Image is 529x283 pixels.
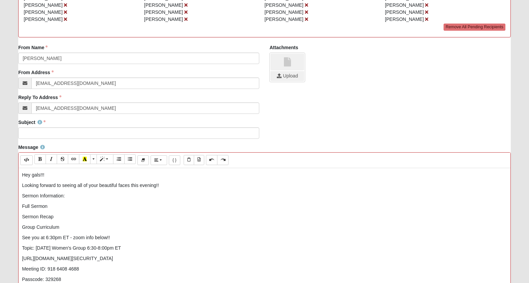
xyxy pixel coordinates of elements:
button: Merge Field [169,155,180,165]
label: From Name [18,44,48,51]
span: [PERSON_NAME] [144,9,183,15]
button: More Color [90,154,97,164]
p: See you at 6:30pm ET - zoom info below!! [22,234,507,241]
span: [PERSON_NAME] [264,17,303,22]
button: Code Editor [20,155,33,165]
p: Meeting ID: 918 6408 4688 [22,265,507,273]
button: Italic (CTRL+I) [46,154,57,164]
label: Reply To Address [18,94,61,101]
button: Ordered list (CTRL+SHIFT+NUM8) [113,154,125,164]
button: Redo (CTRL+Y) [217,155,229,165]
p: Topic: [DATE] Women's Group 6:30-8:00pm ET [22,245,507,252]
p: Passcode: 329268 [22,276,507,283]
span: [PERSON_NAME] [264,9,303,15]
button: Undo (CTRL+Z) [206,155,217,165]
span: [PERSON_NAME] [385,2,424,8]
button: Recent Color [79,154,90,164]
button: Strikethrough (CTRL+SHIFT+S) [57,154,68,164]
p: Group Curriculum [22,224,507,231]
span: [PERSON_NAME] [144,2,183,8]
p: Hey gals!!! [22,171,507,179]
button: Bold (CTRL+B) [34,154,46,164]
label: Message [18,144,45,151]
p: Sermon Recap [22,213,507,220]
button: Unordered list (CTRL+SHIFT+NUM7) [124,154,136,164]
span: [PERSON_NAME] [385,9,424,15]
span: [PERSON_NAME] [385,17,424,22]
button: Style [97,154,113,164]
button: Paste Text [184,155,194,165]
span: [PERSON_NAME] [144,17,183,22]
span: [PERSON_NAME] [24,17,62,22]
label: Attachments [269,44,298,51]
a: Remove All Pending Recipients [444,24,505,31]
label: From Address [18,69,53,76]
p: Looking forward to seeing all of your beautiful faces this evening!! [22,182,507,189]
button: Paste from Word [194,155,204,165]
span: [PERSON_NAME] [264,2,303,8]
label: Subject [18,119,46,126]
button: Paragraph [151,155,167,165]
span: [PERSON_NAME] [24,9,62,15]
p: Full Sermon [22,203,507,210]
p: [URL][DOMAIN_NAME][SECURITY_DATA] [22,255,507,262]
button: Remove Font Style (CTRL+\) [137,155,149,165]
button: Link (CTRL+K) [68,154,79,164]
span: [PERSON_NAME] [24,2,62,8]
p: Sermon Information: [22,192,507,199]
